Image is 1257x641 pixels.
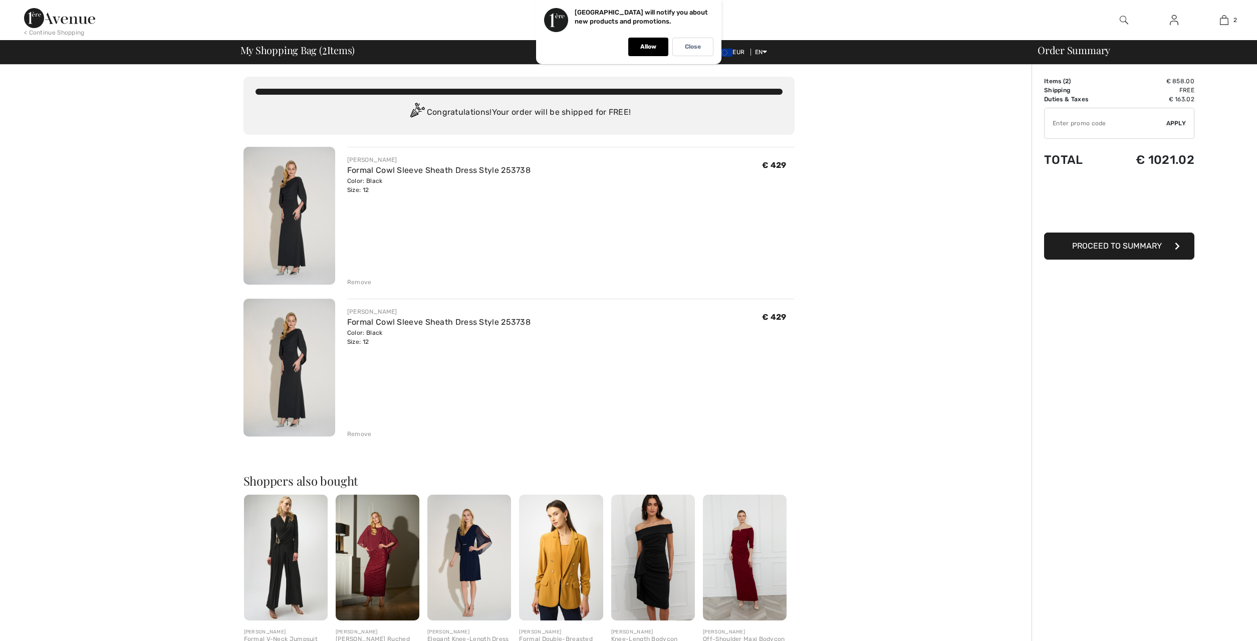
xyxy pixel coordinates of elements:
[1109,86,1194,95] td: Free
[1199,14,1248,26] a: 2
[347,165,531,175] a: Formal Cowl Sleeve Sheath Dress Style 253738
[347,317,531,327] a: Formal Cowl Sleeve Sheath Dress Style 253738
[640,43,656,51] p: Allow
[1109,143,1194,177] td: € 1021.02
[407,103,427,123] img: Congratulation2.svg
[427,495,511,620] img: Elegant Knee-Length Dress Style 253728
[685,43,701,51] p: Close
[1072,241,1162,251] span: Proceed to Summary
[1065,78,1069,85] span: 2
[611,628,695,636] div: [PERSON_NAME]
[1233,16,1237,25] span: 2
[244,495,328,620] img: Formal V-Neck Jumpsuit Style 254013
[243,299,335,437] img: Formal Cowl Sleeve Sheath Dress Style 253738
[519,628,603,636] div: [PERSON_NAME]
[347,278,372,287] div: Remove
[1044,86,1109,95] td: Shipping
[347,430,372,439] div: Remove
[575,9,708,25] p: [GEOGRAPHIC_DATA] will notify you about new products and promotions.
[347,328,531,346] div: Color: Black Size: 12
[611,495,695,620] img: Knee-Length Bodycon Dress Style 259101
[519,495,603,620] img: Formal Double-Breasted Blazer Style 253034
[1162,14,1186,27] a: Sign In
[347,155,531,164] div: [PERSON_NAME]
[716,49,748,56] span: EUR
[347,176,531,194] div: Color: Black Size: 12
[244,628,328,636] div: [PERSON_NAME]
[1045,108,1166,138] input: Promo code
[716,49,732,57] img: Euro
[1044,77,1109,86] td: Items ( )
[322,43,327,56] span: 2
[1170,14,1178,26] img: My Info
[1044,233,1194,260] button: Proceed to Summary
[243,147,335,285] img: Formal Cowl Sleeve Sheath Dress Style 253738
[1166,119,1186,128] span: Apply
[703,628,787,636] div: [PERSON_NAME]
[336,628,419,636] div: [PERSON_NAME]
[1109,95,1194,104] td: € 163.02
[1109,77,1194,86] td: € 858.00
[1120,14,1128,26] img: search the website
[762,160,787,170] span: € 429
[427,628,511,636] div: [PERSON_NAME]
[24,28,85,37] div: < Continue Shopping
[762,312,787,322] span: € 429
[243,475,795,487] h2: Shoppers also bought
[336,495,419,620] img: Maxi Sheath Ruched Dress Style 253739
[24,8,95,28] img: 1ère Avenue
[755,49,768,56] span: EN
[1044,143,1109,177] td: Total
[1026,45,1251,55] div: Order Summary
[256,103,783,123] div: Congratulations! Your order will be shipped for FREE!
[347,307,531,316] div: [PERSON_NAME]
[1044,177,1194,229] iframe: PayPal
[240,45,355,55] span: My Shopping Bag ( Items)
[1044,95,1109,104] td: Duties & Taxes
[703,495,787,620] img: Off-Shoulder Maxi Bodycon Dress Style 259317
[1220,14,1228,26] img: My Bag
